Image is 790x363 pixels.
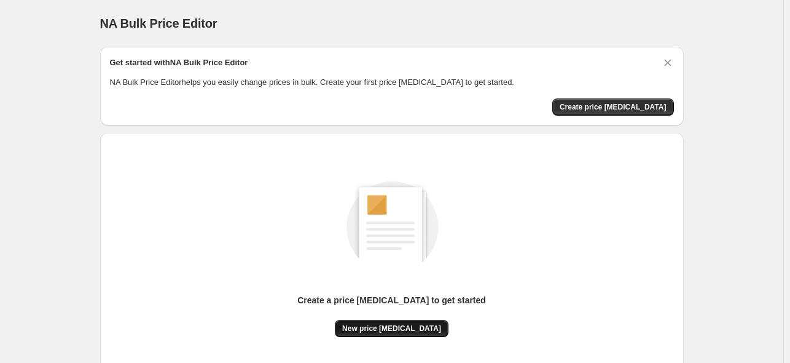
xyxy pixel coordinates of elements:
[342,324,441,333] span: New price [MEDICAL_DATA]
[297,294,486,306] p: Create a price [MEDICAL_DATA] to get started
[552,98,674,116] button: Create price change job
[662,57,674,69] button: Dismiss card
[100,17,217,30] span: NA Bulk Price Editor
[335,320,448,337] button: New price [MEDICAL_DATA]
[560,102,667,112] span: Create price [MEDICAL_DATA]
[110,76,674,89] p: NA Bulk Price Editor helps you easily change prices in bulk. Create your first price [MEDICAL_DAT...
[110,57,248,69] h2: Get started with NA Bulk Price Editor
